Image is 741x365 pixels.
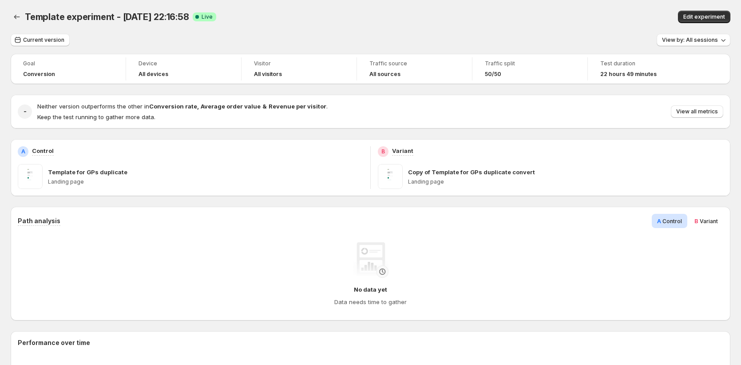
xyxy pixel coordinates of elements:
[485,60,575,67] span: Traffic split
[694,217,698,225] span: B
[18,338,723,347] h2: Performance over time
[334,297,407,306] h4: Data needs time to gather
[678,11,730,23] button: Edit experiment
[149,103,197,110] strong: Conversion rate
[139,71,168,78] h4: All devices
[254,59,344,79] a: VisitorAll visitors
[657,34,730,46] button: View by: All sessions
[657,217,661,225] span: A
[254,60,344,67] span: Visitor
[139,60,229,67] span: Device
[408,178,723,185] p: Landing page
[37,113,155,120] span: Keep the test running to gather more data.
[354,285,387,294] h4: No data yet
[21,148,25,155] h2: A
[254,71,282,78] h4: All visitors
[11,34,70,46] button: Current version
[369,59,460,79] a: Traffic sourceAll sources
[485,59,575,79] a: Traffic split50/50
[23,60,113,67] span: Goal
[11,11,23,23] button: Back
[262,103,267,110] strong: &
[48,168,127,176] p: Template for GPs duplicate
[392,146,413,155] p: Variant
[671,105,723,118] button: View all metrics
[32,146,54,155] p: Control
[662,36,718,44] span: View by: All sessions
[37,103,328,110] span: Neither version outperforms the other in .
[269,103,326,110] strong: Revenue per visitor
[485,71,501,78] span: 50/50
[381,148,385,155] h2: B
[139,59,229,79] a: DeviceAll devices
[600,71,657,78] span: 22 hours 49 minutes
[25,12,189,22] span: Template experiment - [DATE] 22:16:58
[600,60,691,67] span: Test duration
[369,60,460,67] span: Traffic source
[378,164,403,189] img: Copy of Template for GPs duplicate convert
[24,107,27,116] h2: -
[353,242,388,278] img: No data yet
[18,217,60,225] h3: Path analysis
[369,71,400,78] h4: All sources
[201,103,261,110] strong: Average order value
[683,13,725,20] span: Edit experiment
[700,218,718,225] span: Variant
[197,103,199,110] strong: ,
[662,218,682,225] span: Control
[23,71,55,78] span: Conversion
[48,178,363,185] p: Landing page
[676,108,718,115] span: View all metrics
[408,168,535,176] p: Copy of Template for GPs duplicate convert
[18,164,43,189] img: Template for GPs duplicate
[202,13,213,20] span: Live
[600,59,691,79] a: Test duration22 hours 49 minutes
[23,59,113,79] a: GoalConversion
[23,36,64,44] span: Current version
